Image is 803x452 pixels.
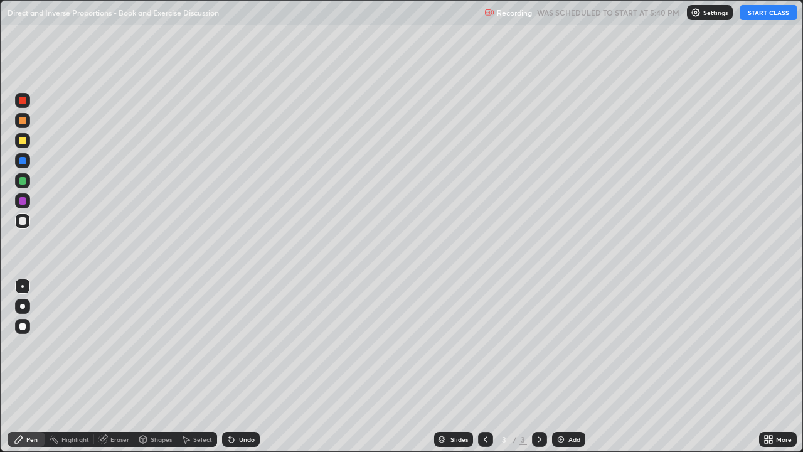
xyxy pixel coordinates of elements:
div: More [776,436,792,443]
div: Add [568,436,580,443]
p: Direct and Inverse Proportions - Book and Exercise Discussion [8,8,219,18]
div: Slides [450,436,468,443]
div: Undo [239,436,255,443]
div: Pen [26,436,38,443]
h5: WAS SCHEDULED TO START AT 5:40 PM [537,7,679,18]
button: START CLASS [740,5,797,20]
div: Shapes [151,436,172,443]
div: / [513,436,517,443]
div: 3 [498,436,511,443]
p: Settings [703,9,728,16]
div: Highlight [61,436,89,443]
img: add-slide-button [556,434,566,444]
div: 3 [519,434,527,445]
img: class-settings-icons [691,8,701,18]
div: Select [193,436,212,443]
div: Eraser [110,436,129,443]
p: Recording [497,8,532,18]
img: recording.375f2c34.svg [484,8,494,18]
